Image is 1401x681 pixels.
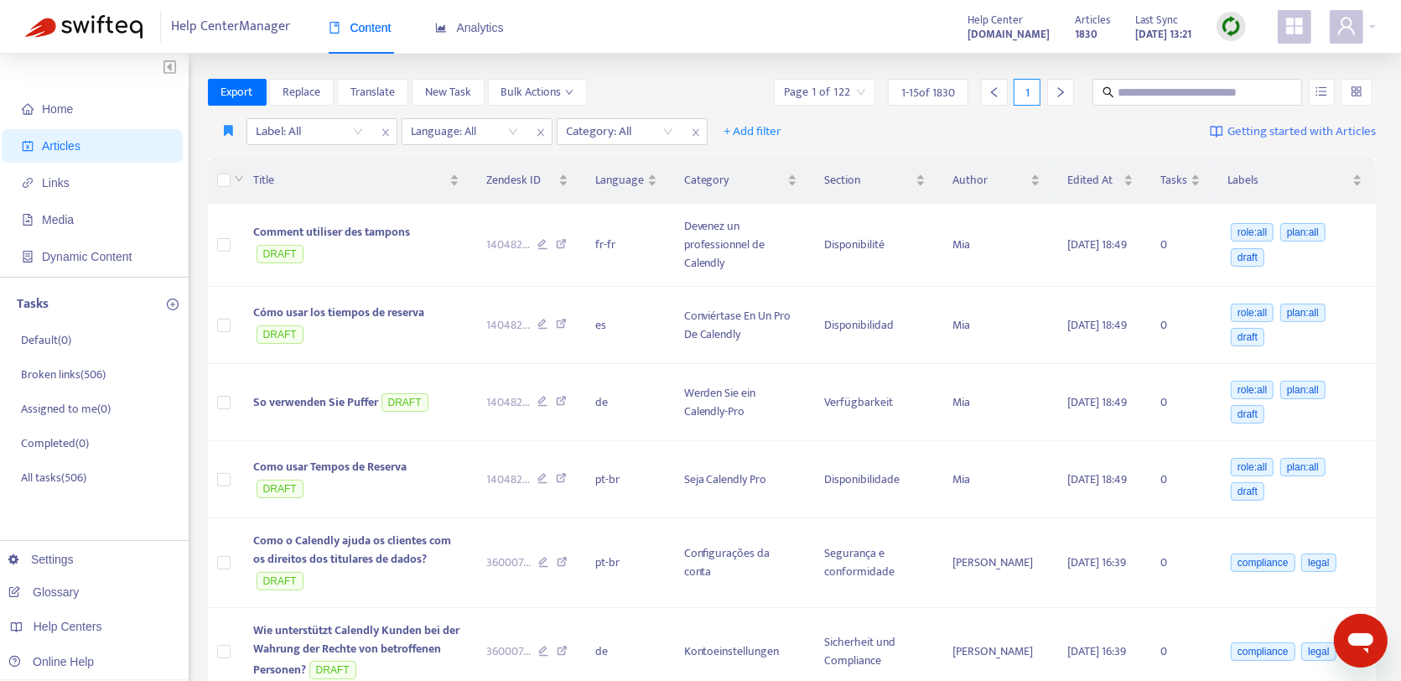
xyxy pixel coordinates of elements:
[1014,79,1040,106] div: 1
[901,84,955,101] span: 1 - 15 of 1830
[1147,287,1214,364] td: 0
[671,287,811,364] td: Conviértase En Un Pro De Calendly
[21,400,111,418] p: Assigned to me ( 0 )
[486,393,530,412] span: 140482 ...
[1147,364,1214,441] td: 0
[582,158,671,204] th: Language
[486,316,530,335] span: 140482 ...
[1055,86,1066,98] span: right
[939,204,1054,287] td: Mia
[22,103,34,115] span: home
[381,393,428,412] span: DRAFT
[1231,381,1274,399] span: role:all
[253,222,410,242] span: Comment utiliser des tampons
[1227,122,1376,142] span: Getting started with Articles
[968,11,1023,29] span: Help Center
[1135,25,1191,44] strong: [DATE] 13:21
[1067,553,1126,572] span: [DATE] 16:39
[1210,125,1223,138] img: image-link
[350,83,395,101] span: Translate
[1135,11,1178,29] span: Last Sync
[257,325,304,344] span: DRAFT
[25,15,143,39] img: Swifteq
[582,518,671,608] td: pt-br
[329,21,392,34] span: Content
[1147,518,1214,608] td: 0
[1301,642,1336,661] span: legal
[42,213,74,226] span: Media
[425,83,471,101] span: New Task
[811,518,939,608] td: Segurança e conformidade
[939,158,1054,204] th: Author
[988,86,1000,98] span: left
[21,434,89,452] p: Completed ( 0 )
[253,531,451,569] span: Como o Calendly ajuda os clientes com os direitos dos titulares de dados?
[1067,642,1126,661] span: [DATE] 16:39
[1334,614,1388,668] iframe: Button to launch messaging window
[21,331,71,349] p: Default ( 0 )
[34,620,102,633] span: Help Centers
[811,287,939,364] td: Disponibilidad
[22,214,34,226] span: file-image
[1067,315,1127,335] span: [DATE] 18:49
[1315,86,1327,97] span: unordered-list
[221,83,253,101] span: Export
[435,22,447,34] span: area-chart
[8,655,94,668] a: Online Help
[968,25,1050,44] strong: [DOMAIN_NAME]
[1067,392,1127,412] span: [DATE] 18:49
[1227,171,1349,190] span: Labels
[1231,554,1295,572] span: compliance
[172,11,291,43] span: Help Center Manager
[1103,86,1114,98] span: search
[582,441,671,518] td: pt-br
[257,572,304,590] span: DRAFT
[486,171,555,190] span: Zendesk ID
[1075,25,1097,44] strong: 1830
[1309,79,1335,106] button: unordered-list
[257,245,304,263] span: DRAFT
[283,83,320,101] span: Replace
[21,366,106,383] p: Broken links ( 506 )
[1280,458,1326,476] span: plan:all
[1221,16,1242,37] img: sync.dc5367851b00ba804db3.png
[811,158,939,204] th: Section
[530,122,552,143] span: close
[412,79,485,106] button: New Task
[234,174,244,184] span: down
[671,204,811,287] td: Devenez un professionnel de Calendly
[21,469,86,486] p: All tasks ( 506 )
[253,303,424,322] span: Cómo usar los tiempos de reserva
[939,364,1054,441] td: Mia
[22,177,34,189] span: link
[724,122,782,142] span: + Add filter
[939,441,1054,518] td: Mia
[486,470,530,489] span: 140482 ...
[1075,11,1110,29] span: Articles
[582,287,671,364] td: es
[8,553,74,566] a: Settings
[257,480,304,498] span: DRAFT
[1160,171,1187,190] span: Tasks
[968,24,1050,44] a: [DOMAIN_NAME]
[42,102,73,116] span: Home
[17,294,49,315] p: Tasks
[240,158,473,204] th: Title
[22,140,34,152] span: account-book
[1231,405,1264,424] span: draft
[375,122,397,143] span: close
[595,171,644,190] span: Language
[42,250,132,263] span: Dynamic Content
[582,204,671,287] td: fr-fr
[435,21,504,34] span: Analytics
[486,642,531,661] span: 360007 ...
[208,79,267,106] button: Export
[685,122,707,143] span: close
[671,158,811,204] th: Category
[42,139,80,153] span: Articles
[824,171,912,190] span: Section
[253,457,407,476] span: Como usar Tempos de Reserva
[8,585,79,599] a: Glossary
[1231,304,1274,322] span: role:all
[1280,381,1326,399] span: plan:all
